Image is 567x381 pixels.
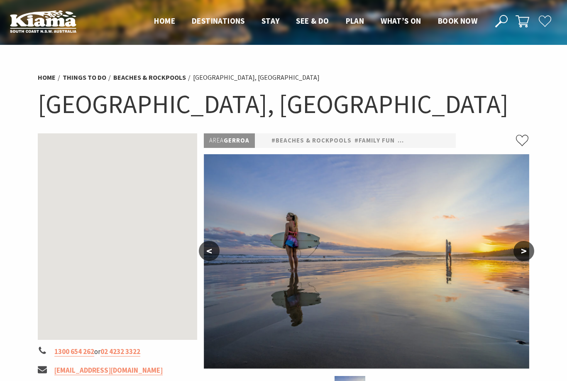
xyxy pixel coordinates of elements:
[154,16,175,26] span: Home
[209,136,224,144] span: Area
[54,347,94,356] a: 1300 654 262
[199,241,220,261] button: <
[113,73,186,82] a: Beaches & Rockpools
[346,16,364,26] span: Plan
[438,16,477,26] span: Book now
[271,135,352,146] a: #Beaches & Rockpools
[192,16,245,26] span: Destinations
[398,135,479,146] a: #Natural Attractions
[38,73,56,82] a: Home
[63,73,106,82] a: Things To Do
[100,347,140,356] a: 02 4232 3322
[54,366,163,375] a: [EMAIL_ADDRESS][DOMAIN_NAME]
[513,241,534,261] button: >
[204,133,255,148] p: Gerroa
[146,15,486,28] nav: Main Menu
[354,135,395,146] a: #Family Fun
[38,87,529,121] h1: [GEOGRAPHIC_DATA], [GEOGRAPHIC_DATA]
[193,72,320,83] li: [GEOGRAPHIC_DATA], [GEOGRAPHIC_DATA]
[296,16,329,26] span: See & Do
[381,16,421,26] span: What’s On
[10,10,76,33] img: Kiama Logo
[262,16,280,26] span: Stay
[38,346,197,357] li: or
